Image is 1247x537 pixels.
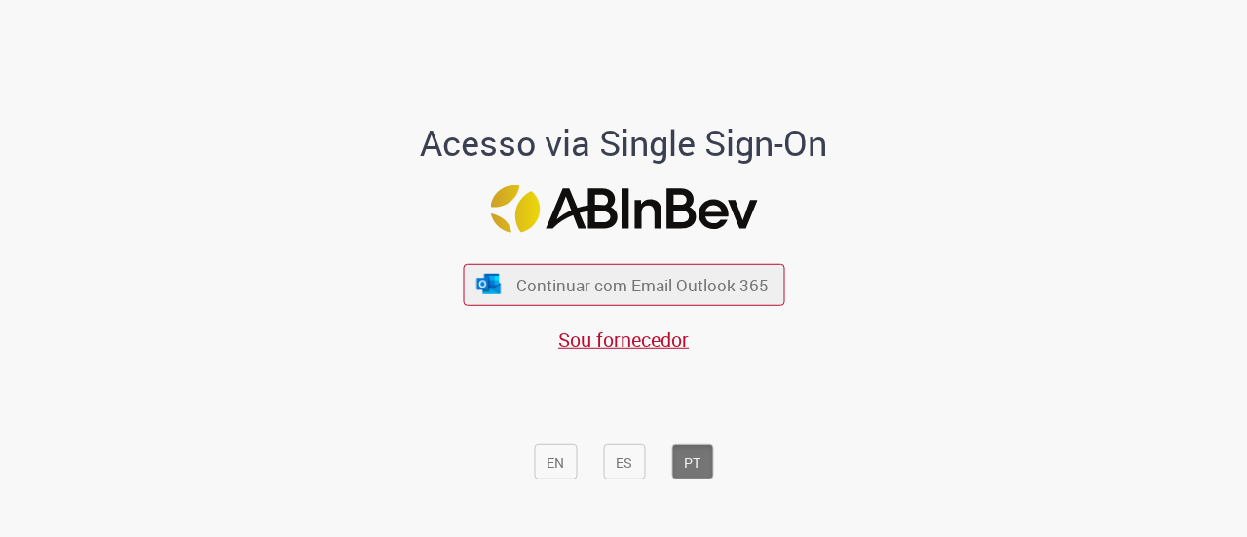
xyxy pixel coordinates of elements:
font: ES [616,453,632,472]
a: Sou fornecedor [558,326,689,352]
img: Logotipo da ABInBev [490,185,757,233]
font: Acesso via Single Sign-On [420,118,827,165]
font: PT [684,453,700,472]
button: EN [534,444,577,479]
font: Continuar com Email Outlook 365 [516,274,769,296]
button: ícone Azure/Microsoft 360 Continuar com Email Outlook 365 [463,264,784,305]
button: PT [671,444,713,479]
button: ES [603,444,645,479]
font: EN [547,453,564,472]
img: ícone Azure/Microsoft 360 [475,274,503,294]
